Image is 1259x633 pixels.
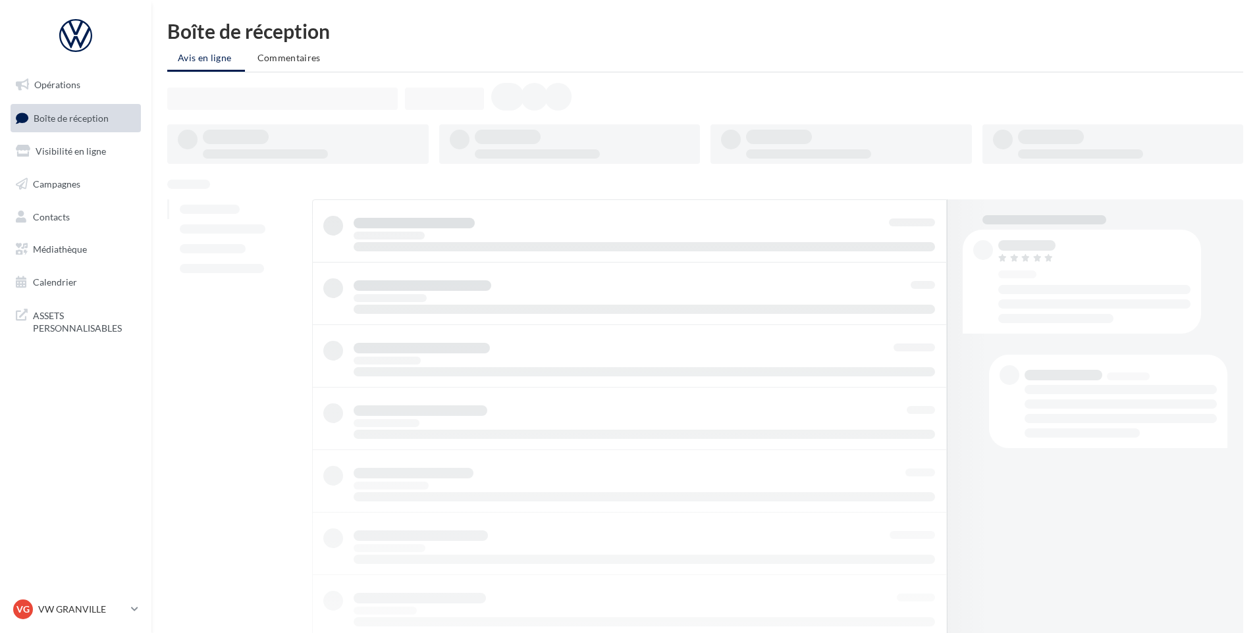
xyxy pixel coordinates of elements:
[8,104,144,132] a: Boîte de réception
[257,52,321,63] span: Commentaires
[8,301,144,340] a: ASSETS PERSONNALISABLES
[16,603,30,616] span: VG
[33,243,87,255] span: Médiathèque
[8,71,144,99] a: Opérations
[36,145,106,157] span: Visibilité en ligne
[8,236,144,263] a: Médiathèque
[11,597,141,622] a: VG VW GRANVILLE
[167,21,1243,41] div: Boîte de réception
[8,170,144,198] a: Campagnes
[38,603,126,616] p: VW GRANVILLE
[34,79,80,90] span: Opérations
[8,268,144,296] a: Calendrier
[33,211,70,222] span: Contacts
[33,307,136,335] span: ASSETS PERSONNALISABLES
[34,112,109,123] span: Boîte de réception
[8,203,144,231] a: Contacts
[33,178,80,190] span: Campagnes
[33,276,77,288] span: Calendrier
[8,138,144,165] a: Visibilité en ligne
